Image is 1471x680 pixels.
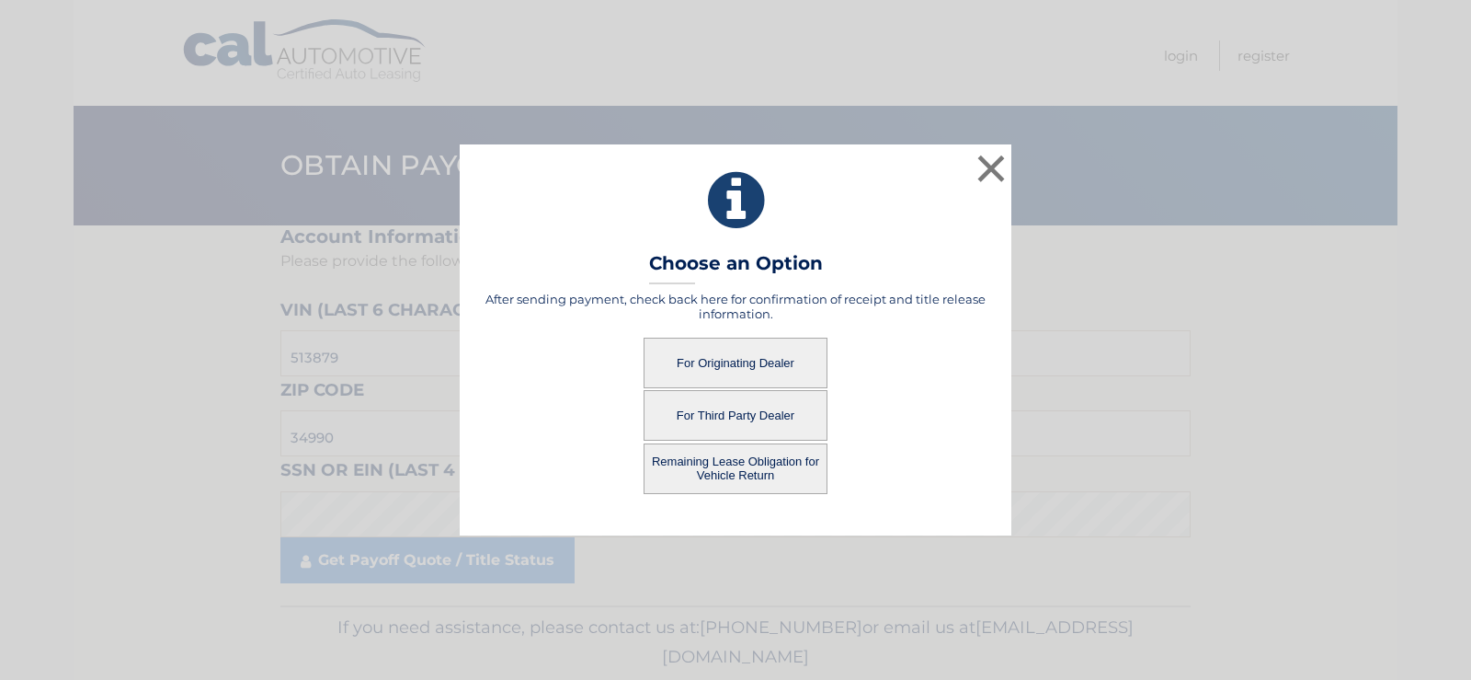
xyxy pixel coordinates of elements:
[649,252,823,284] h3: Choose an Option
[644,338,827,388] button: For Originating Dealer
[644,444,827,494] button: Remaining Lease Obligation for Vehicle Return
[483,292,988,321] h5: After sending payment, check back here for confirmation of receipt and title release information.
[644,390,827,441] button: For Third Party Dealer
[973,150,1009,187] button: ×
